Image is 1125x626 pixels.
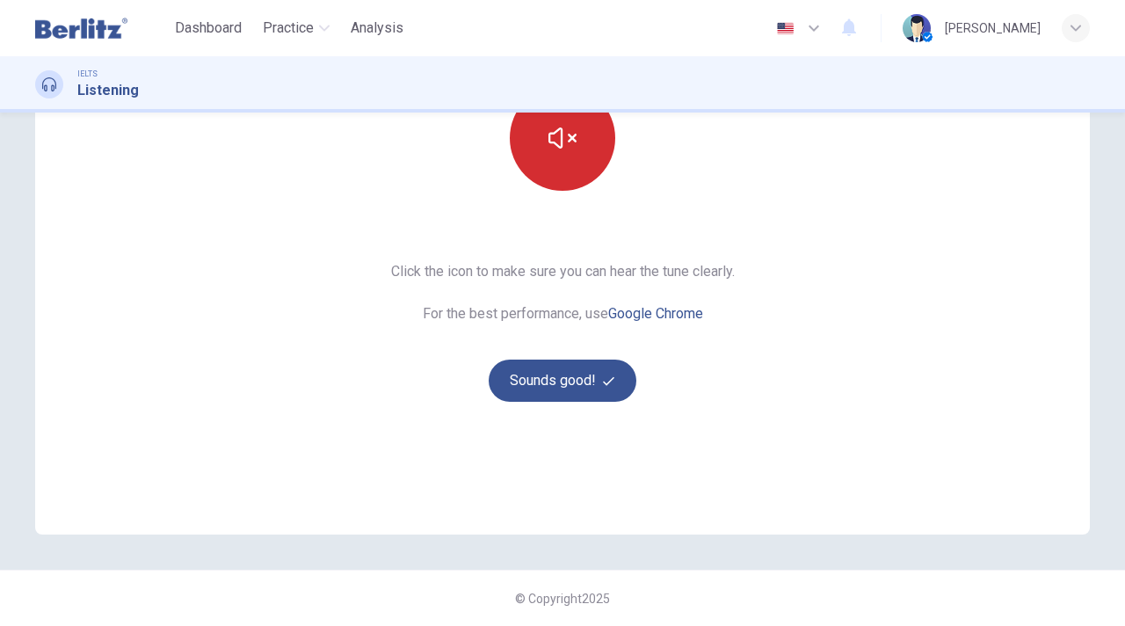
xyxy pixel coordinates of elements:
img: en [774,22,796,35]
span: Click the icon to make sure you can hear the tune clearly. [391,261,735,282]
button: Practice [256,12,337,44]
button: Sounds good! [489,360,636,402]
button: Dashboard [168,12,249,44]
a: Berlitz Latam logo [35,11,168,46]
button: Analysis [344,12,410,44]
div: [PERSON_NAME] [945,18,1041,39]
span: IELTS [77,68,98,80]
span: For the best performance, use [391,303,735,324]
h1: Listening [77,80,139,101]
a: Google Chrome [608,305,703,322]
span: © Copyright 2025 [515,592,610,606]
span: Dashboard [175,18,242,39]
img: Berlitz Latam logo [35,11,127,46]
span: Analysis [351,18,403,39]
img: Profile picture [903,14,931,42]
span: Practice [263,18,314,39]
